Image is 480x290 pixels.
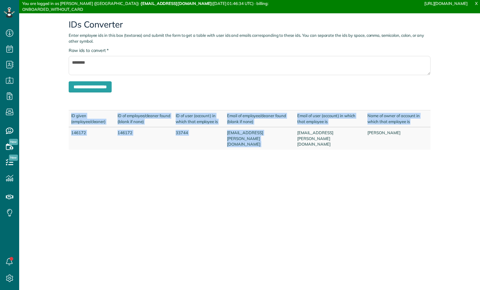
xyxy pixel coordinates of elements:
td: ID of user (account) in which that employee is [173,110,225,127]
td: ID given (employee/cleaner) [69,110,115,127]
td: [EMAIL_ADDRESS][PERSON_NAME][DOMAIN_NAME] [225,127,295,150]
td: 146172 [115,127,173,150]
label: Raw ids to convert [69,47,109,53]
p: Enter employee ids in this box (textarea) and submit the form to get a table with user ids and em... [69,32,431,44]
span: New [9,139,18,145]
td: [EMAIL_ADDRESS][PERSON_NAME][DOMAIN_NAME] [295,127,365,150]
a: [URL][DOMAIN_NAME] [424,1,468,6]
strong: [EMAIL_ADDRESS][DOMAIN_NAME] [141,1,212,6]
td: [PERSON_NAME] [365,127,431,150]
h2: IDs Converter [69,20,431,29]
td: ID of employee/cleaner found (blank if none) [115,110,173,127]
td: Name of owner of account in which that employee is [365,110,431,127]
td: Email of user (account) in which that employee is [295,110,365,127]
span: New [9,155,18,161]
td: 33744 [173,127,225,150]
td: Email of employee/cleaner found (blank if none) [225,110,295,127]
td: 146172 [69,127,115,150]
